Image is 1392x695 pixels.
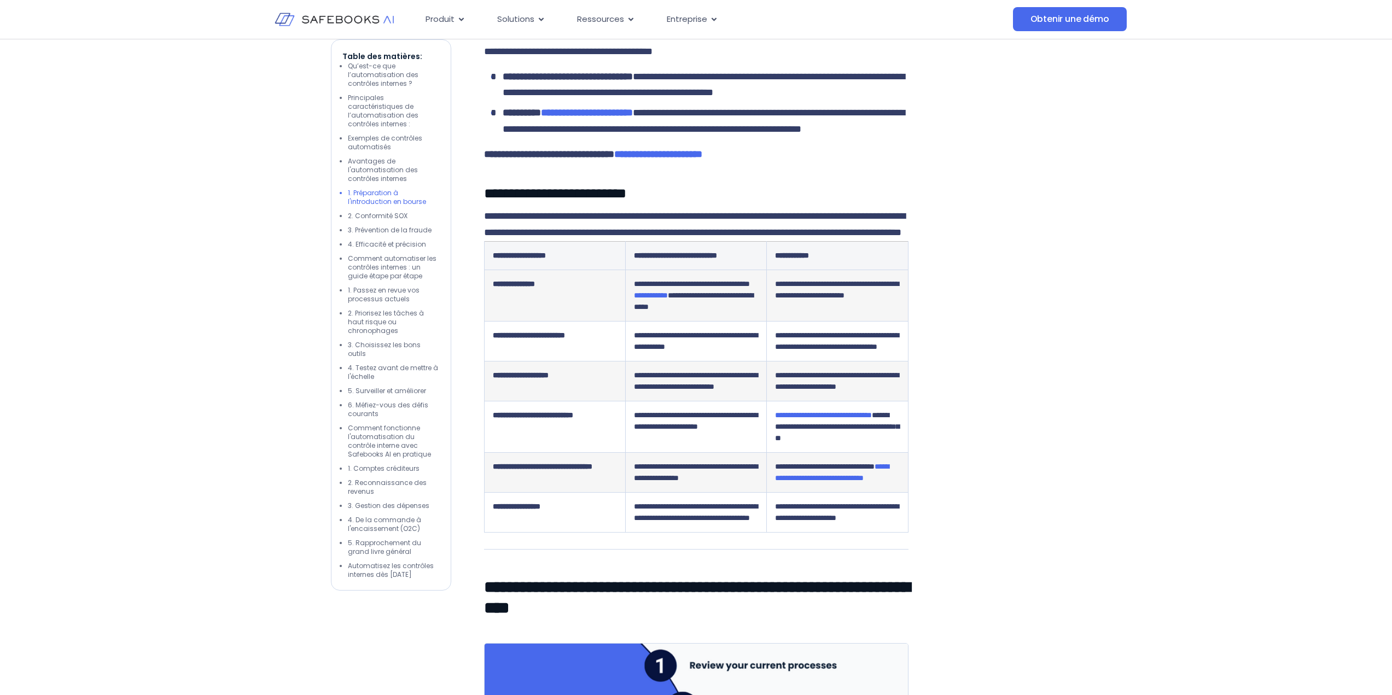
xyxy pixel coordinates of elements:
font: Avantages de l'automatisation des contrôles internes [348,156,418,183]
font: 5. Rapprochement du grand livre général [348,538,421,556]
font: 4. Efficacité et précision [348,240,426,249]
font: 4. De la commande à l'encaissement (O2C) [348,515,421,533]
font: Principales caractéristiques de l’automatisation des contrôles internes : [348,93,418,129]
font: 1. Passez en revue vos processus actuels [348,285,420,303]
a: Obtenir une démo [1013,7,1127,31]
font: 2. Priorisez les tâches à haut risque ou chronophages [348,308,424,335]
font: 5. Surveiller et améliorer [348,386,426,395]
font: Produit [426,13,455,25]
font: Entreprise [667,13,707,25]
font: 4. Testez avant de mettre à l'échelle [348,363,438,381]
font: Qu’est-ce que l’automatisation des contrôles internes ? [348,61,418,88]
div: Menu Basculer [417,9,930,30]
font: Exemples de contrôles automatisés [348,133,422,151]
font: 2. Reconnaissance des revenus [348,478,427,496]
font: 6. Méfiez-vous des défis courants [348,400,428,418]
nav: Menu [417,9,930,30]
font: Comment automatiser les contrôles internes : un guide étape par étape [348,254,436,281]
font: Ressources [577,13,624,25]
font: Solutions [497,13,534,25]
font: Table des matières: [342,51,422,62]
font: 1. Comptes créditeurs [348,464,420,473]
font: Obtenir une démo [1030,13,1109,25]
font: 3. Choisissez les bons outils [348,340,421,358]
font: 3. Gestion des dépenses [348,501,429,510]
font: Automatisez les contrôles internes dès [DATE] [348,561,434,579]
font: Comment fonctionne l'automatisation du contrôle interne avec Safebooks AI en pratique [348,423,431,459]
font: 3. Prévention de la fraude [348,225,432,235]
font: 2. Conformité SOX [348,211,407,220]
font: 1. Préparation à l'introduction en bourse [348,188,426,206]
